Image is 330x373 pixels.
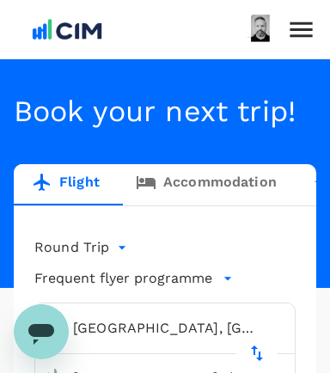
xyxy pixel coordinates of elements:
button: Frequent flyer programme [34,268,233,289]
input: Depart from [39,315,259,341]
h4: Book your next trip! [14,94,316,130]
div: Round Trip [34,234,131,261]
p: Frequent flyer programme [34,268,212,289]
img: Mark Ryan [245,10,279,48]
img: CIM ENVIRONMENTAL PTY LTD [27,10,107,48]
iframe: Button to launch messaging window [14,304,69,359]
a: Accommodation [118,164,295,205]
a: Flight [14,164,118,205]
button: Open [283,326,286,329]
